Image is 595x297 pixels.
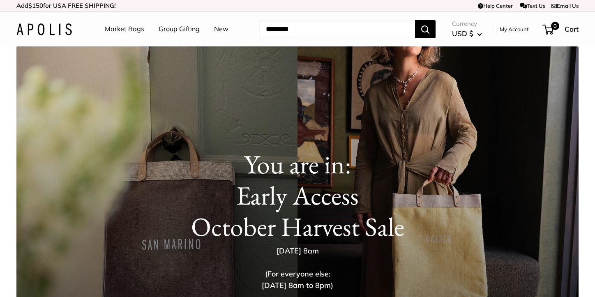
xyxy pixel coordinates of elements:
[452,29,473,38] span: USD $
[259,20,415,38] input: Search...
[214,23,228,35] a: New
[452,18,482,30] span: Currency
[28,2,43,9] span: $150
[565,25,579,33] span: Cart
[415,20,436,38] button: Search
[16,23,72,35] img: Apolis
[520,2,545,9] a: Text Us
[500,24,529,34] a: My Account
[452,27,482,40] button: USD $
[478,2,513,9] a: Help Center
[159,23,200,35] a: Group Gifting
[105,23,144,35] a: Market Bags
[551,2,579,9] a: Email Us
[551,22,559,30] span: 0
[33,149,562,242] h1: You are in: Early Access October Harvest Sale
[164,245,431,291] p: [DATE] 8am (For everyone else: [DATE] 8am to 8pm)
[543,23,579,36] a: 0 Cart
